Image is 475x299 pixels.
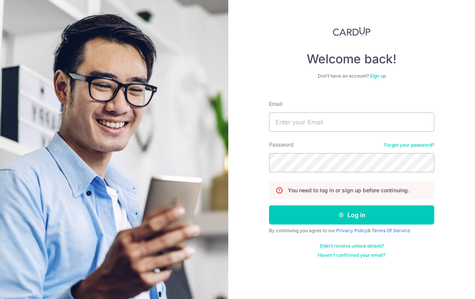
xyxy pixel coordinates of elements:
[336,228,368,233] a: Privacy Policy
[370,73,386,79] a: Sign up
[372,228,410,233] a: Terms Of Service
[269,141,294,149] label: Password
[269,73,434,79] div: Don’t have an account?
[288,187,409,194] p: You need to log in or sign up before continuing.
[269,228,434,234] div: By continuing you agree to our &
[318,252,385,258] a: Haven't confirmed your email?
[333,27,370,36] img: CardUp Logo
[269,51,434,67] h4: Welcome back!
[384,142,434,148] a: Forgot your password?
[269,100,282,108] label: Email
[269,205,434,225] button: Log in
[269,112,434,132] input: Enter your Email
[320,243,384,249] a: Didn't receive unlock details?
